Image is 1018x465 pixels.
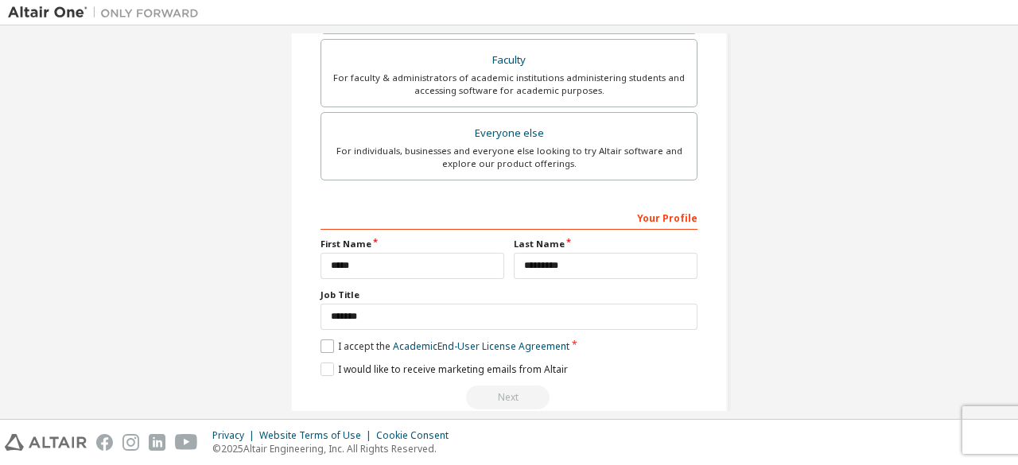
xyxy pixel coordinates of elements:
[212,442,458,455] p: © 2025 Altair Engineering, Inc. All Rights Reserved.
[259,429,376,442] div: Website Terms of Use
[331,145,687,170] div: For individuals, businesses and everyone else looking to try Altair software and explore our prod...
[122,434,139,451] img: instagram.svg
[321,289,697,301] label: Job Title
[321,362,568,376] label: I would like to receive marketing emails from Altair
[8,5,207,21] img: Altair One
[149,434,165,451] img: linkedin.svg
[5,434,87,451] img: altair_logo.svg
[331,122,687,145] div: Everyone else
[321,386,697,409] div: Read and acccept EULA to continue
[96,434,113,451] img: facebook.svg
[321,238,504,250] label: First Name
[514,238,697,250] label: Last Name
[331,49,687,72] div: Faculty
[175,434,198,451] img: youtube.svg
[376,429,458,442] div: Cookie Consent
[393,339,569,353] a: Academic End-User License Agreement
[321,204,697,230] div: Your Profile
[331,72,687,97] div: For faculty & administrators of academic institutions administering students and accessing softwa...
[321,339,569,353] label: I accept the
[212,429,259,442] div: Privacy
